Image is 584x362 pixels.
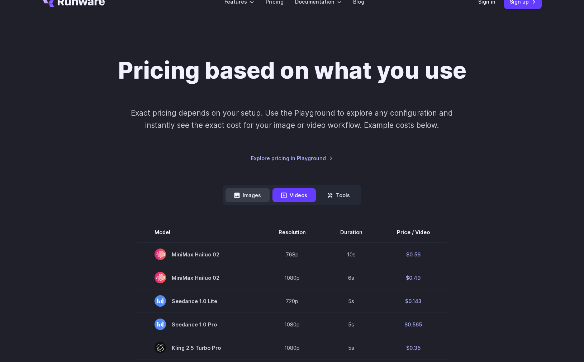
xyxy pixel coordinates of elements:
[251,154,333,162] a: Explore pricing in Playground
[118,56,466,84] h1: Pricing based on what you use
[261,266,323,289] td: 1080p
[380,266,447,289] td: $0.49
[155,249,244,260] span: MiniMax Hailuo 02
[261,242,323,266] td: 768p
[155,295,244,307] span: Seedance 1.0 Lite
[117,107,466,131] p: Exact pricing depends on your setup. Use the Playground to explore any configuration and instantl...
[225,188,270,202] button: Images
[155,319,244,330] span: Seedance 1.0 Pro
[155,342,244,353] span: Kling 2.5 Turbo Pro
[323,336,380,359] td: 5s
[261,313,323,336] td: 1080p
[323,289,380,313] td: 5s
[380,336,447,359] td: $0.35
[155,272,244,283] span: MiniMax Hailuo 02
[272,188,316,202] button: Videos
[380,242,447,266] td: $0.56
[261,222,323,242] th: Resolution
[323,242,380,266] td: 10s
[323,266,380,289] td: 6s
[261,289,323,313] td: 720p
[380,289,447,313] td: $0.143
[137,222,261,242] th: Model
[261,336,323,359] td: 1080p
[380,313,447,336] td: $0.565
[319,188,359,202] button: Tools
[323,313,380,336] td: 5s
[323,222,380,242] th: Duration
[380,222,447,242] th: Price / Video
